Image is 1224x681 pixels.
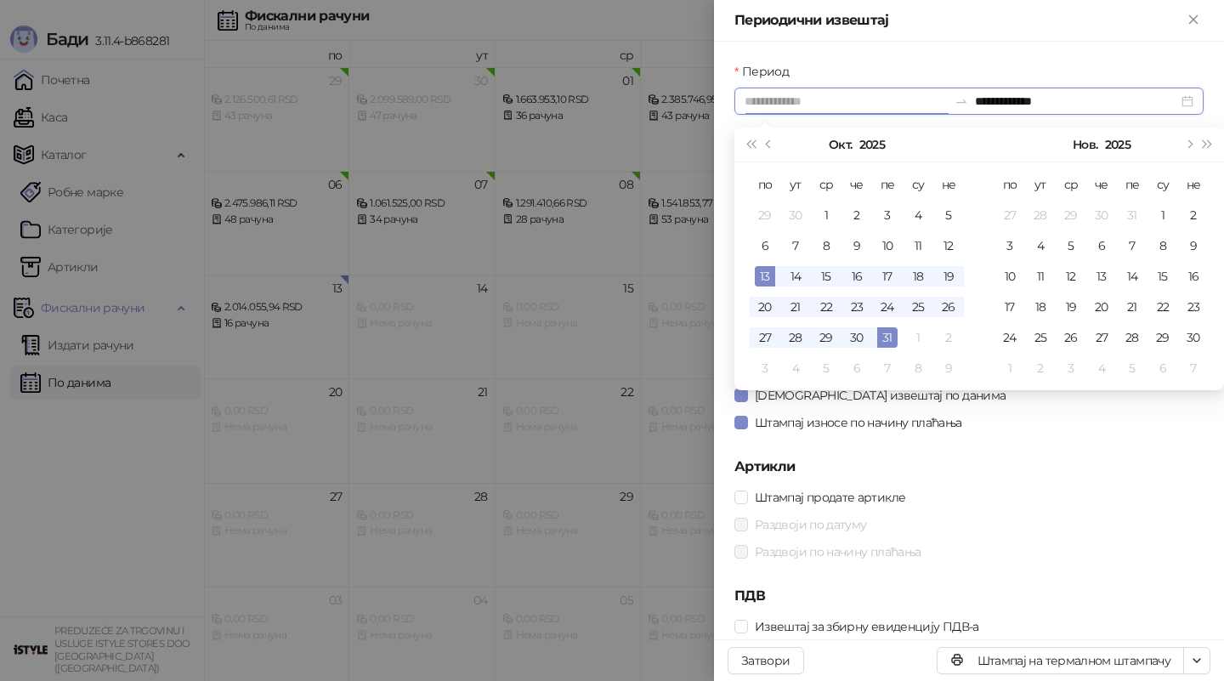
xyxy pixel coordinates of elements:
div: 1 [1153,205,1173,225]
div: 8 [908,358,928,378]
td: 2025-10-13 [750,261,780,292]
span: swap-right [955,94,968,108]
div: 24 [877,297,898,317]
div: 17 [1000,297,1020,317]
div: 4 [1030,236,1051,256]
td: 2025-10-08 [811,230,841,261]
td: 2025-11-04 [1025,230,1056,261]
td: 2025-10-07 [780,230,811,261]
div: 11 [908,236,928,256]
td: 2025-11-08 [1147,230,1178,261]
div: 2 [938,327,959,348]
td: 2025-12-03 [1056,353,1086,383]
div: 5 [1061,236,1081,256]
td: 2025-10-20 [750,292,780,322]
td: 2025-10-11 [903,230,933,261]
div: 31 [877,327,898,348]
div: 29 [1061,205,1081,225]
th: су [1147,169,1178,200]
td: 2025-11-20 [1086,292,1117,322]
div: 5 [1122,358,1142,378]
td: 2025-11-16 [1178,261,1209,292]
div: 9 [938,358,959,378]
div: 5 [938,205,959,225]
td: 2025-10-30 [841,322,872,353]
div: 1 [816,205,836,225]
div: 27 [1091,327,1112,348]
td: 2025-10-27 [750,322,780,353]
td: 2025-12-04 [1086,353,1117,383]
div: 20 [755,297,775,317]
div: 16 [847,266,867,287]
button: Затвори [728,647,804,674]
div: 28 [1122,327,1142,348]
td: 2025-11-05 [1056,230,1086,261]
td: 2025-11-02 [933,322,964,353]
div: 6 [1153,358,1173,378]
div: 22 [816,297,836,317]
div: 9 [847,236,867,256]
td: 2025-10-12 [933,230,964,261]
div: 2 [847,205,867,225]
div: 31 [1122,205,1142,225]
td: 2025-10-09 [841,230,872,261]
div: 12 [938,236,959,256]
div: 25 [1030,327,1051,348]
span: to [955,94,968,108]
th: пе [872,169,903,200]
div: 15 [816,266,836,287]
div: 7 [1122,236,1142,256]
td: 2025-10-05 [933,200,964,230]
td: 2025-10-17 [872,261,903,292]
td: 2025-11-02 [1178,200,1209,230]
div: 8 [816,236,836,256]
td: 2025-11-19 [1056,292,1086,322]
div: 18 [908,266,928,287]
td: 2025-10-31 [1117,200,1147,230]
span: Извештај за збирну евиденцију ПДВ-а [748,617,986,636]
th: су [903,169,933,200]
div: 7 [877,358,898,378]
td: 2025-10-16 [841,261,872,292]
div: 8 [1153,236,1173,256]
div: 10 [877,236,898,256]
th: не [933,169,964,200]
th: по [994,169,1025,200]
label: Период [734,62,799,81]
td: 2025-10-22 [811,292,841,322]
button: Следећа година (Control + right) [1198,128,1217,162]
button: Следећи месец (PageDown) [1179,128,1198,162]
div: 13 [1091,266,1112,287]
div: 30 [1183,327,1204,348]
td: 2025-10-04 [903,200,933,230]
div: 30 [847,327,867,348]
td: 2025-11-01 [903,322,933,353]
div: 9 [1183,236,1204,256]
div: 21 [1122,297,1142,317]
td: 2025-10-02 [841,200,872,230]
td: 2025-10-06 [750,230,780,261]
div: 14 [1122,266,1142,287]
div: 29 [1153,327,1173,348]
td: 2025-09-30 [780,200,811,230]
div: 4 [908,205,928,225]
td: 2025-10-01 [811,200,841,230]
td: 2025-11-05 [811,353,841,383]
div: 21 [785,297,806,317]
td: 2025-11-26 [1056,322,1086,353]
div: 7 [785,236,806,256]
td: 2025-10-03 [872,200,903,230]
div: 29 [755,205,775,225]
div: 30 [1091,205,1112,225]
td: 2025-10-28 [1025,200,1056,230]
button: Изабери месец [1073,128,1097,162]
td: 2025-11-12 [1056,261,1086,292]
td: 2025-11-22 [1147,292,1178,322]
td: 2025-11-09 [933,353,964,383]
td: 2025-10-26 [933,292,964,322]
td: 2025-11-06 [841,353,872,383]
td: 2025-10-23 [841,292,872,322]
div: 26 [1061,327,1081,348]
div: 23 [1183,297,1204,317]
div: 14 [785,266,806,287]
